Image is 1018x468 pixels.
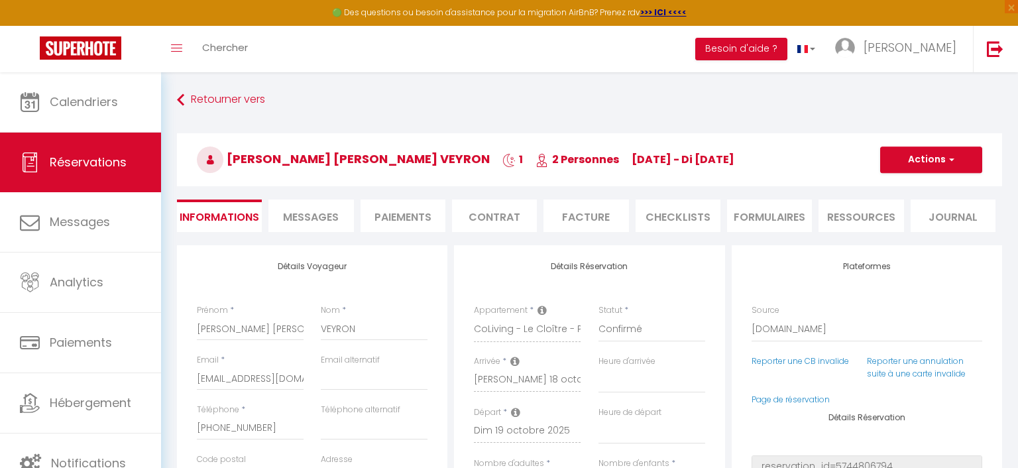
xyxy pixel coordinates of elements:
label: Heure de départ [598,406,661,419]
span: Chercher [202,40,248,54]
label: Email alternatif [321,354,380,367]
span: Messages [50,213,110,230]
li: Contrat [452,200,537,232]
label: Prénom [197,304,228,317]
span: Réservations [50,154,127,170]
label: Adresse [321,453,353,466]
li: Ressources [819,200,903,232]
img: logout [987,40,1003,57]
a: Reporter une CB invalide [752,355,849,367]
span: Hébergement [50,394,131,411]
a: Page de réservation [752,394,830,405]
label: Téléphone alternatif [321,404,400,416]
span: Messages [283,209,339,225]
button: Actions [880,146,982,173]
a: Reporter une annulation suite à une carte invalide [867,355,966,379]
li: CHECKLISTS [636,200,720,232]
label: Source [752,304,779,317]
label: Appartement [474,304,528,317]
h4: Détails Voyageur [197,262,427,271]
span: 1 [502,152,523,167]
label: Départ [474,406,501,419]
img: ... [835,38,855,58]
h4: Plateformes [752,262,982,271]
li: Journal [911,200,995,232]
span: Paiements [50,334,112,351]
li: Facture [543,200,628,232]
span: Calendriers [50,93,118,110]
label: Email [197,354,219,367]
a: Chercher [192,26,258,72]
label: Statut [598,304,622,317]
label: Heure d'arrivée [598,355,655,368]
span: Analytics [50,274,103,290]
label: Arrivée [474,355,500,368]
a: >>> ICI <<<< [640,7,687,18]
h4: Détails Réservation [474,262,705,271]
li: Informations [177,200,262,232]
button: Besoin d'aide ? [695,38,787,60]
span: [PERSON_NAME] [PERSON_NAME] VEYRON [197,150,490,167]
span: [DATE] - di [DATE] [632,152,734,167]
h4: Détails Réservation [752,413,982,422]
li: FORMULAIRES [727,200,812,232]
label: Téléphone [197,404,239,416]
span: 2 Personnes [536,152,619,167]
img: Super Booking [40,36,121,60]
label: Nom [321,304,340,317]
span: [PERSON_NAME] [864,39,956,56]
a: ... [PERSON_NAME] [825,26,973,72]
label: Code postal [197,453,246,466]
a: Retourner vers [177,88,1002,112]
li: Paiements [361,200,445,232]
